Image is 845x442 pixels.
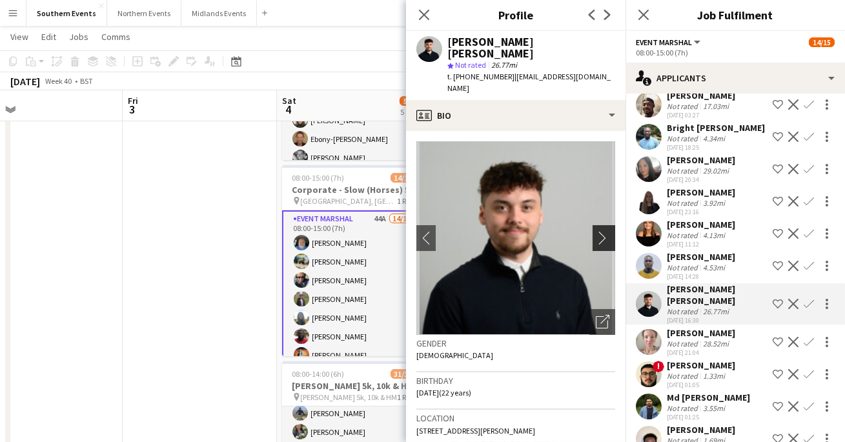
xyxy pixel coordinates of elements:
[181,1,257,26] button: Midlands Events
[406,6,626,23] h3: Profile
[700,263,728,272] div: 4.53mi
[398,392,416,402] span: 1 Role
[700,371,728,381] div: 1.33mi
[282,184,427,196] h3: Corporate - Slow (Horses) 5k
[26,1,107,26] button: Southern Events
[700,198,728,208] div: 3.92mi
[400,107,425,117] div: 5 Jobs
[667,186,735,198] div: [PERSON_NAME]
[667,240,735,248] div: [DATE] 11:12
[416,375,615,387] h3: Birthday
[667,198,700,208] div: Not rated
[416,337,615,349] h3: Gender
[667,327,735,339] div: [PERSON_NAME]
[406,100,626,131] div: Bio
[667,219,735,230] div: [PERSON_NAME]
[700,101,731,111] div: 17.03mi
[667,122,765,134] div: Bright [PERSON_NAME]
[447,72,611,93] span: | [EMAIL_ADDRESS][DOMAIN_NAME]
[667,348,735,357] div: [DATE] 21:04
[398,196,416,206] span: 1 Role
[667,306,700,316] div: Not rated
[455,60,486,70] span: Not rated
[667,154,735,166] div: [PERSON_NAME]
[400,96,425,106] span: 57/71
[41,31,56,43] span: Edit
[626,63,845,94] div: Applicants
[667,424,735,436] div: [PERSON_NAME]
[700,230,728,240] div: 4.13mi
[282,95,296,106] span: Sat
[667,166,700,176] div: Not rated
[667,392,750,403] div: Md [PERSON_NAME]
[667,316,768,325] div: [DATE] 16:30
[447,72,514,81] span: t. [PHONE_NUMBER]
[292,173,345,183] span: 08:00-15:00 (7h)
[667,143,765,152] div: [DATE] 18:25
[667,283,768,306] div: [PERSON_NAME] [PERSON_NAME]
[700,166,731,176] div: 29.02mi
[282,165,427,356] app-job-card: 08:00-15:00 (7h)14/15Corporate - Slow (Horses) 5k [GEOGRAPHIC_DATA], [GEOGRAPHIC_DATA]1 RoleEvent...
[667,403,700,413] div: Not rated
[489,60,520,70] span: 26.77mi
[667,272,735,281] div: [DATE] 14:28
[128,95,138,106] span: Fri
[301,392,398,402] span: [PERSON_NAME] 5k, 10k & HM
[809,37,835,47] span: 14/15
[700,306,731,316] div: 26.77mi
[667,263,700,272] div: Not rated
[416,426,535,436] span: [STREET_ADDRESS][PERSON_NAME]
[391,173,416,183] span: 14/15
[667,381,735,389] div: [DATE] 01:05
[667,251,735,263] div: [PERSON_NAME]
[416,412,615,424] h3: Location
[700,403,728,413] div: 3.55mi
[700,339,731,348] div: 28.52mi
[700,134,728,143] div: 4.34mi
[636,37,692,47] span: Event Marshal
[589,309,615,335] div: Open photos pop-in
[10,75,40,88] div: [DATE]
[626,6,845,23] h3: Job Fulfilment
[96,28,136,45] a: Comms
[282,380,427,392] h3: [PERSON_NAME] 5k, 10k & HM
[667,339,700,348] div: Not rated
[653,361,664,372] span: !
[416,388,471,397] span: [DATE] (22 years)
[126,102,138,117] span: 3
[301,196,398,206] span: [GEOGRAPHIC_DATA], [GEOGRAPHIC_DATA]
[391,369,416,379] span: 31/32
[292,369,345,379] span: 08:00-14:00 (6h)
[416,141,615,335] img: Crew avatar or photo
[416,350,493,360] span: [DEMOGRAPHIC_DATA]
[69,31,88,43] span: Jobs
[101,31,130,43] span: Comms
[636,48,835,57] div: 08:00-15:00 (7h)
[667,230,700,240] div: Not rated
[447,36,615,59] div: [PERSON_NAME] [PERSON_NAME]
[107,1,181,26] button: Northern Events
[667,111,735,119] div: [DATE] 03:27
[667,413,750,421] div: [DATE] 01:25
[10,31,28,43] span: View
[80,76,93,86] div: BST
[667,101,700,111] div: Not rated
[667,90,735,101] div: [PERSON_NAME]
[280,102,296,117] span: 4
[36,28,61,45] a: Edit
[667,371,700,381] div: Not rated
[667,359,735,371] div: [PERSON_NAME]
[667,176,735,184] div: [DATE] 20:34
[5,28,34,45] a: View
[667,208,735,216] div: [DATE] 23:16
[636,37,702,47] button: Event Marshal
[64,28,94,45] a: Jobs
[667,134,700,143] div: Not rated
[43,76,75,86] span: Week 40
